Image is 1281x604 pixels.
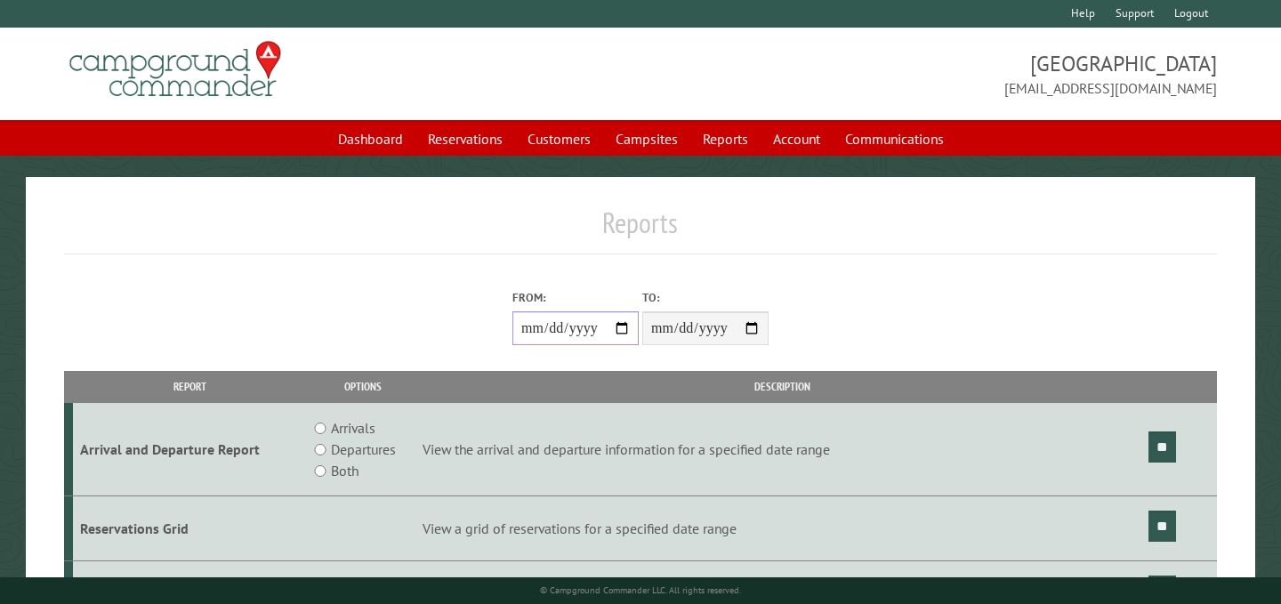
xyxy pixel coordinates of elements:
a: Campsites [605,122,689,156]
label: Departures [331,439,396,460]
th: Options [306,371,419,402]
a: Dashboard [327,122,414,156]
a: Account [762,122,831,156]
th: Report [73,371,306,402]
a: Customers [517,122,601,156]
label: From: [512,289,639,306]
td: Reservations Grid [73,496,306,561]
small: © Campground Commander LLC. All rights reserved. [540,584,741,596]
label: Both [331,460,359,481]
th: Description [420,371,1146,402]
h1: Reports [64,205,1217,254]
label: To: [642,289,769,306]
img: Campground Commander [64,35,286,104]
td: View the arrival and departure information for a specified date range [420,403,1146,496]
td: Arrival and Departure Report [73,403,306,496]
span: [GEOGRAPHIC_DATA] [EMAIL_ADDRESS][DOMAIN_NAME] [640,49,1217,99]
td: View a grid of reservations for a specified date range [420,496,1146,561]
a: Reports [692,122,759,156]
label: Arrivals [331,417,375,439]
a: Communications [834,122,955,156]
a: Reservations [417,122,513,156]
